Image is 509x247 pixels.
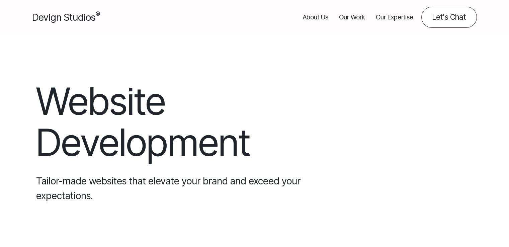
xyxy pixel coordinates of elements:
p: Tailor-made websites that elevate your brand and exceed your expectations. [36,174,358,202]
a: Our Expertise [376,7,413,28]
a: Our Work [339,7,365,28]
a: Contact us about your project [421,7,477,28]
a: Devign Studios® Homepage [32,10,100,24]
span: Devign Studios [32,11,100,23]
sup: ® [95,10,100,19]
a: About Us [303,7,328,28]
h1: Website Development [36,81,358,163]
